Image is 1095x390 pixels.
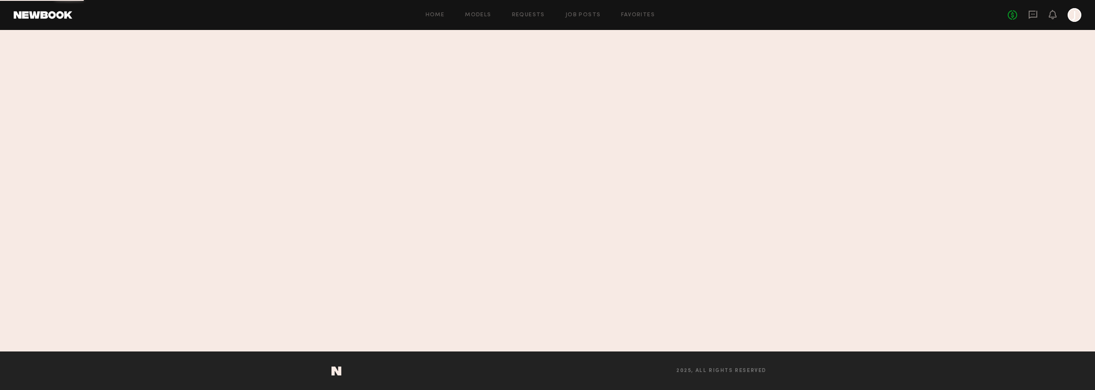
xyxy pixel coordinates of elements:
a: J [1068,8,1081,22]
a: Favorites [621,12,655,18]
a: Requests [512,12,545,18]
a: Job Posts [565,12,601,18]
span: 2025, all rights reserved [676,368,766,374]
a: Home [426,12,445,18]
a: Models [465,12,491,18]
